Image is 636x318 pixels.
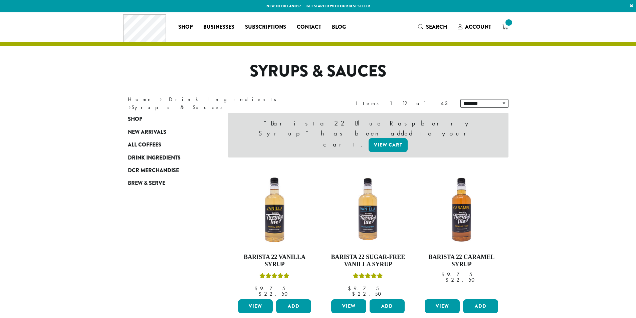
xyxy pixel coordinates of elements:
div: Items 1-12 of 43 [356,99,450,107]
span: $ [352,290,358,297]
a: Barista 22 Caramel Syrup [423,172,500,297]
a: View [238,299,273,313]
span: $ [445,276,451,283]
a: DCR Merchandise [128,164,208,177]
h4: Barista 22 Sugar-Free Vanilla Syrup [330,254,406,268]
bdi: 9.75 [441,271,472,278]
a: Search [413,21,452,32]
span: $ [348,285,354,292]
a: Shop [173,22,198,32]
button: Add [276,299,311,313]
div: Rated 5.00 out of 5 [259,272,289,282]
a: Get started with our best seller [306,3,370,9]
a: Barista 22 Vanilla SyrupRated 5.00 out of 5 [236,172,313,297]
h4: Barista 22 Caramel Syrup [423,254,500,268]
h4: Barista 22 Vanilla Syrup [236,254,313,268]
bdi: 22.50 [445,276,478,283]
span: – [385,285,388,292]
a: Shop [128,113,208,125]
a: Drink Ingredients [128,151,208,164]
a: New Arrivals [128,126,208,138]
bdi: 9.75 [254,285,285,292]
a: All Coffees [128,138,208,151]
button: Add [370,299,405,313]
span: – [292,285,294,292]
a: Home [128,96,153,103]
bdi: 22.50 [352,290,384,297]
span: All Coffees [128,141,161,149]
span: Subscriptions [245,23,286,31]
a: View [331,299,366,313]
span: Brew & Serve [128,179,165,188]
h1: Syrups & Sauces [123,62,513,81]
a: Brew & Serve [128,177,208,190]
span: New Arrivals [128,128,166,136]
img: VANILLA-300x300.png [236,172,313,248]
a: Drink Ingredients [169,96,281,103]
span: Search [426,23,447,31]
span: $ [258,290,264,297]
a: View cart [369,138,408,152]
a: View [425,299,460,313]
span: $ [441,271,447,278]
span: – [479,271,481,278]
span: › [129,101,131,111]
button: Add [463,299,498,313]
div: “Barista 22 Blue Raspberry Syrup” has been added to your cart. [228,113,508,157]
bdi: 22.50 [258,290,291,297]
span: Shop [178,23,193,31]
a: Barista 22 Sugar-Free Vanilla SyrupRated 5.00 out of 5 [330,172,406,297]
img: CARAMEL-1-300x300.png [423,172,500,248]
span: Shop [128,115,142,123]
div: Rated 5.00 out of 5 [353,272,383,282]
span: DCR Merchandise [128,167,179,175]
span: Blog [332,23,346,31]
span: Drink Ingredients [128,154,181,162]
span: Account [465,23,491,31]
img: SF-VANILLA-300x300.png [330,172,406,248]
span: Businesses [203,23,234,31]
bdi: 9.75 [348,285,379,292]
span: › [160,93,162,103]
nav: Breadcrumb [128,95,308,111]
span: $ [254,285,260,292]
span: Contact [297,23,321,31]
